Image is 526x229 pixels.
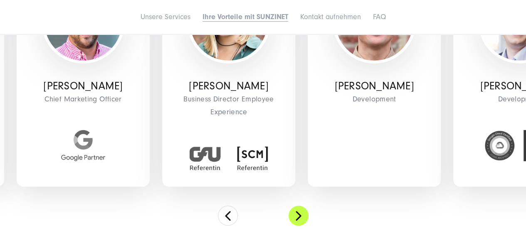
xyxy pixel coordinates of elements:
[373,12,386,21] a: FAQ
[168,93,289,118] span: Business Director Employee Experience
[484,130,515,161] img: google-professional-cloud-architect-digitalagentur-SUNZINET
[141,12,190,21] a: Unsere Services
[23,81,143,92] p: [PERSON_NAME]
[314,93,435,106] span: Development
[300,12,361,21] a: Kontakt aufnehmen
[202,12,288,21] a: Ihre Vorteile mit SUNZINET
[185,143,225,174] img: GFU Referentin
[23,93,143,106] span: Chief Marketing Officer
[168,81,289,92] p: [PERSON_NAME]
[314,81,435,92] p: [PERSON_NAME]
[233,143,272,174] img: SCM Referentin Badge Digitalagentur SUNZINET
[61,130,105,161] img: Google Partner Agentur - Digitalagentur für Digital Marketing und Strategie SUNZINET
